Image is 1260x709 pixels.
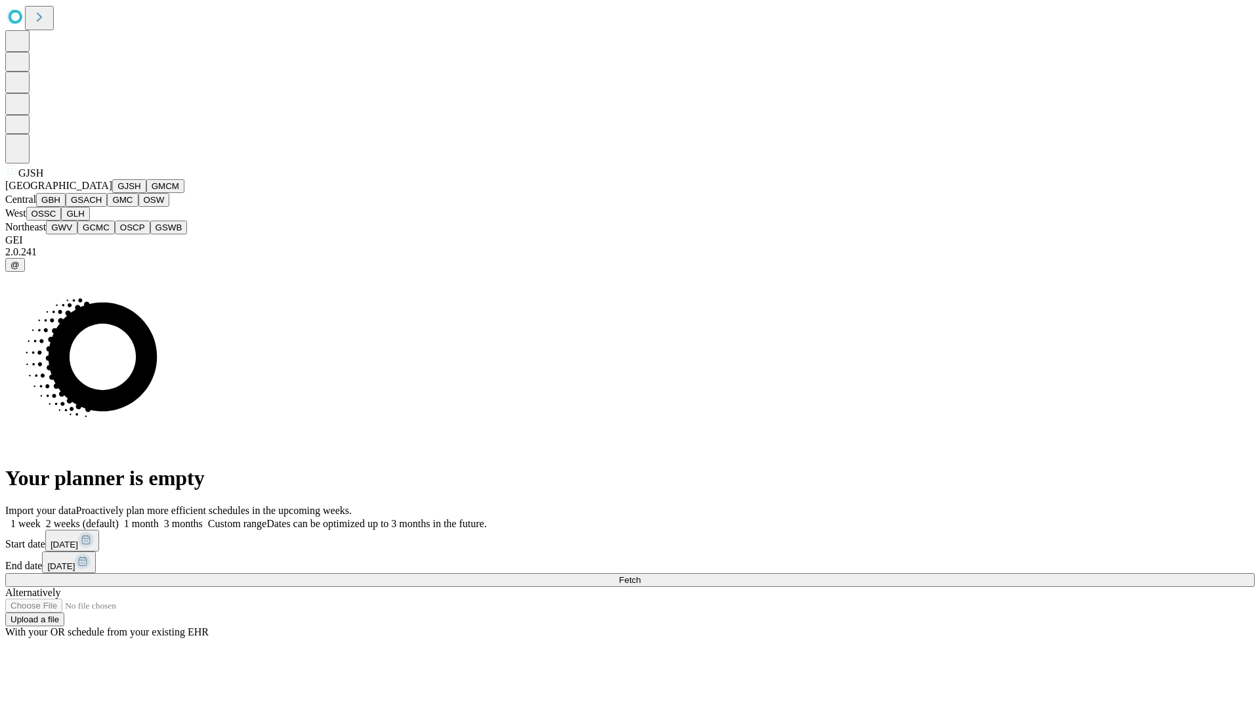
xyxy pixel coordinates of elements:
[5,612,64,626] button: Upload a file
[138,193,170,207] button: OSW
[5,505,76,516] span: Import your data
[36,193,66,207] button: GBH
[10,518,41,529] span: 1 week
[107,193,138,207] button: GMC
[150,221,188,234] button: GSWB
[42,551,96,573] button: [DATE]
[66,193,107,207] button: GSACH
[5,466,1255,490] h1: Your planner is empty
[112,179,146,193] button: GJSH
[146,179,184,193] button: GMCM
[5,530,1255,551] div: Start date
[5,626,209,637] span: With your OR schedule from your existing EHR
[208,518,266,529] span: Custom range
[5,246,1255,258] div: 2.0.241
[51,540,78,549] span: [DATE]
[5,194,36,205] span: Central
[77,221,115,234] button: GCMC
[124,518,159,529] span: 1 month
[5,551,1255,573] div: End date
[266,518,486,529] span: Dates can be optimized up to 3 months in the future.
[164,518,203,529] span: 3 months
[5,234,1255,246] div: GEI
[46,221,77,234] button: GWV
[5,207,26,219] span: West
[115,221,150,234] button: OSCP
[5,573,1255,587] button: Fetch
[5,258,25,272] button: @
[619,575,640,585] span: Fetch
[5,180,112,191] span: [GEOGRAPHIC_DATA]
[45,530,99,551] button: [DATE]
[5,587,60,598] span: Alternatively
[46,518,119,529] span: 2 weeks (default)
[26,207,62,221] button: OSSC
[61,207,89,221] button: GLH
[76,505,352,516] span: Proactively plan more efficient schedules in the upcoming weeks.
[10,260,20,270] span: @
[5,221,46,232] span: Northeast
[18,167,43,179] span: GJSH
[47,561,75,571] span: [DATE]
